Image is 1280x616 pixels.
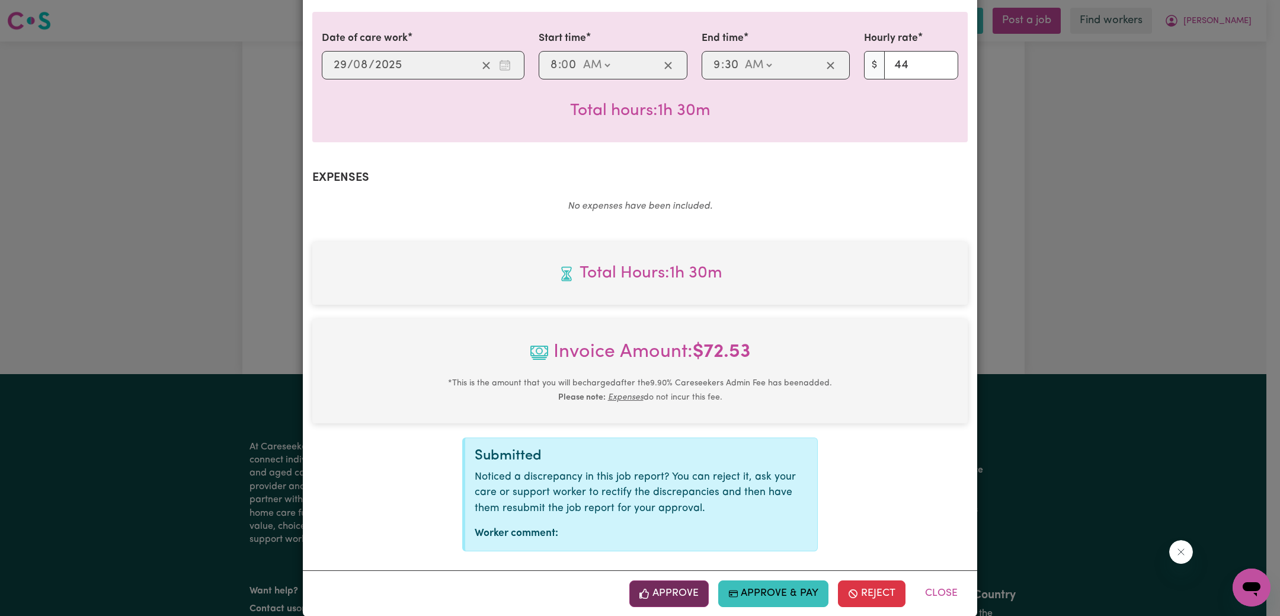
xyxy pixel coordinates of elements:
span: Total hours worked: 1 hour 30 minutes [322,261,958,286]
span: 0 [353,59,360,71]
input: -- [562,56,577,74]
label: Hourly rate [864,31,918,46]
input: -- [713,56,721,74]
button: Approve [629,580,709,607]
span: $ [864,51,885,79]
input: -- [333,56,347,74]
input: ---- [375,56,402,74]
span: Submitted [475,449,542,463]
label: Date of care work [322,31,408,46]
span: 0 [561,59,568,71]
input: -- [550,56,558,74]
p: Noticed a discrepancy in this job report? You can reject it, ask your care or support worker to r... [475,470,808,516]
span: : [558,59,561,72]
button: Close [915,580,968,607]
span: Invoice Amount: [322,338,958,376]
span: / [347,59,353,72]
em: No expenses have been included. [568,202,712,211]
iframe: Button to launch messaging window [1233,569,1271,607]
iframe: Close message [1169,540,1193,564]
span: Need any help? [7,8,72,18]
h2: Expenses [312,171,968,185]
button: Enter the date of care work [495,56,514,74]
label: Start time [539,31,586,46]
input: -- [724,56,739,74]
span: / [369,59,375,72]
b: $ 72.53 [693,343,750,362]
span: Total hours worked: 1 hour 30 minutes [570,103,711,119]
button: Clear date [477,56,495,74]
small: This is the amount that you will be charged after the 9.90 % Careseekers Admin Fee has been added... [448,379,832,402]
strong: Worker comment: [475,528,558,538]
button: Reject [838,580,905,607]
u: Expenses [608,393,644,402]
span: : [721,59,724,72]
b: Please note: [558,393,606,402]
input: -- [354,56,369,74]
button: Approve & Pay [718,580,829,607]
label: End time [702,31,744,46]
